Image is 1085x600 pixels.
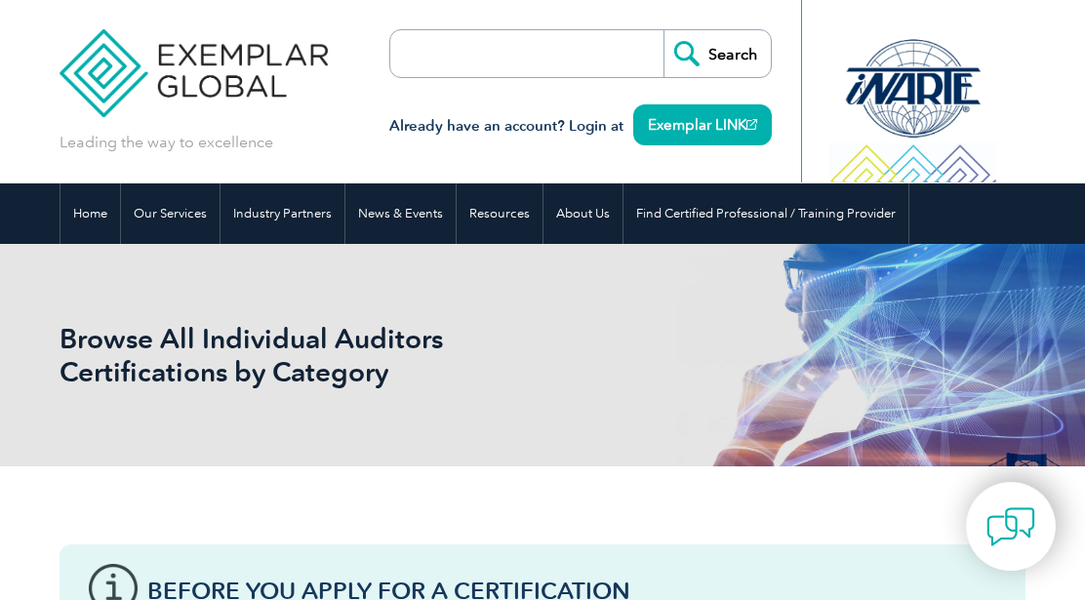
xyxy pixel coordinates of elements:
a: Industry Partners [221,183,344,244]
a: Resources [457,183,542,244]
a: Find Certified Professional / Training Provider [623,183,908,244]
a: Home [60,183,120,244]
h1: Browse All Individual Auditors Certifications by Category [60,322,591,388]
img: open_square.png [746,119,757,130]
h3: Already have an account? Login at [389,114,772,139]
input: Search [663,30,771,77]
a: Exemplar LINK [633,104,772,145]
img: contact-chat.png [986,502,1035,551]
a: News & Events [345,183,456,244]
a: About Us [543,183,623,244]
a: Our Services [121,183,220,244]
p: Leading the way to excellence [60,132,273,153]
